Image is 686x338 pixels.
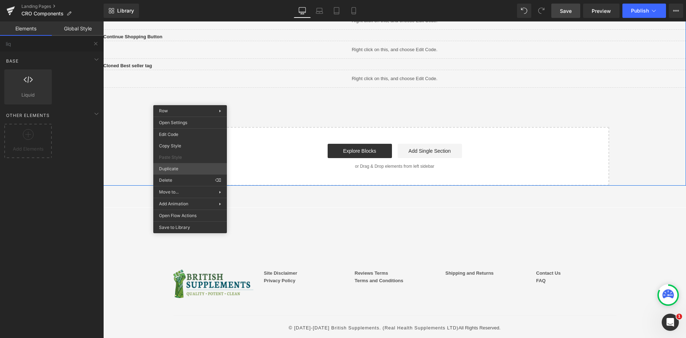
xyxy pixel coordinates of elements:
img: British Supplements [70,248,150,276]
div: All Rights Reserved. [59,303,513,310]
span: © [DATE]-[DATE] British Supplements. (Real Health Supplements LTD) [185,304,355,309]
span: Paste Style [159,154,221,161]
p: or Drag & Drop elements from left sidebar [89,142,494,147]
a: Privacy Policy [161,256,192,262]
span: Save to Library [159,224,221,231]
a: Global Style [52,21,104,36]
span: Open Flow Actions [159,212,221,219]
button: More [669,4,683,18]
a: Contact Us [433,249,458,254]
span: Open Settings [159,119,221,126]
span: Row [159,108,168,113]
a: Terms and Conditions [252,256,300,262]
button: Redo [534,4,548,18]
a: FAQ [433,256,443,262]
a: Laptop [311,4,328,18]
button: Undo [517,4,531,18]
a: Shipping and Returns [342,249,391,254]
span: Liquid [6,91,50,99]
a: Desktop [294,4,311,18]
span: Save [560,7,572,15]
span: Add Elements [6,145,50,153]
span: Base [5,58,19,64]
a: Landing Pages [21,4,104,9]
span: Duplicate [159,166,221,172]
span: 1 [676,314,682,319]
span: Delete [159,177,215,183]
span: Library [117,8,134,14]
button: Publish [622,4,666,18]
span: Publish [631,8,649,14]
span: Edit Code [159,131,221,138]
a: Site Disclaimer [161,249,194,254]
span: Add Animation [159,201,219,207]
span: Preview [592,7,611,15]
a: Mobile [345,4,362,18]
a: Preview [583,4,620,18]
span: CRO Components [21,11,64,16]
a: Explore Blocks [224,122,289,137]
span: Other Elements [5,112,50,119]
a: Reviews Terms [252,249,285,254]
span: Copy Style [159,143,221,149]
a: Add Single Section [294,122,359,137]
span: ⌫ [215,177,221,183]
iframe: Intercom live chat [662,314,679,331]
a: New Library [104,4,139,18]
a: Tablet [328,4,345,18]
span: Move to... [159,189,219,195]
